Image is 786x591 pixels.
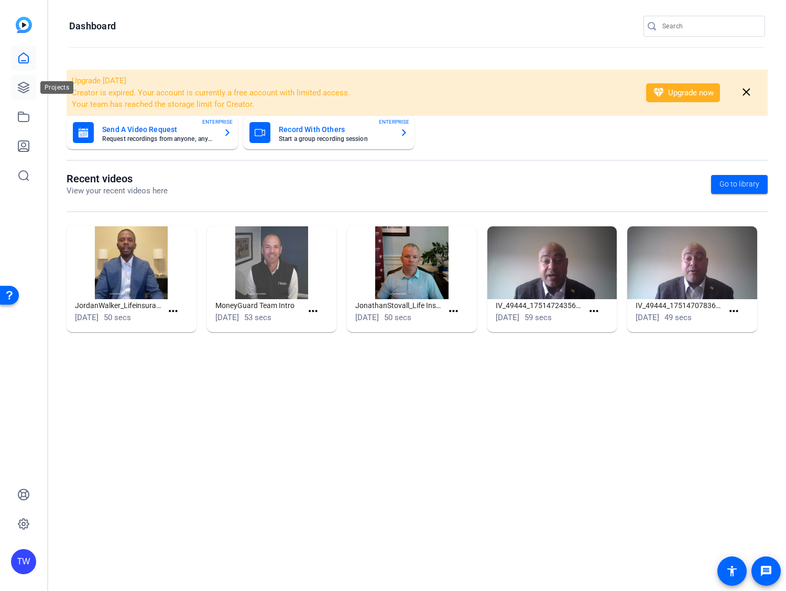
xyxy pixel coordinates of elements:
[726,565,738,577] mat-icon: accessibility
[307,305,320,318] mat-icon: more_horiz
[40,81,73,94] div: Projects
[664,313,692,322] span: 49 secs
[587,305,601,318] mat-icon: more_horiz
[11,549,36,574] div: TW
[740,86,753,99] mat-icon: close
[627,226,757,299] img: IV_49444_1751470783695_webcam
[496,299,583,312] h1: IV_49444_1751472435615_webcam
[215,299,303,312] h1: MoneyGuard Team Intro
[727,305,740,318] mat-icon: more_horiz
[69,20,116,32] h1: Dashboard
[16,17,32,33] img: blue-gradient.svg
[662,20,757,32] input: Search
[67,185,168,197] p: View your recent videos here
[215,313,239,322] span: [DATE]
[243,116,414,149] button: Record With OthersStart a group recording sessionENTERPRISE
[279,136,391,142] mat-card-subtitle: Start a group recording session
[355,299,443,312] h1: JonathanStovall_Life Insurance
[207,226,337,299] img: MoneyGuard Team Intro
[646,83,720,102] button: Upgrade now
[279,123,391,136] mat-card-title: Record With Others
[379,118,409,126] span: ENTERPRISE
[652,86,665,99] mat-icon: diamond
[72,98,632,111] li: Your team has reached the storage limit for Creator.
[244,313,271,322] span: 53 secs
[760,565,772,577] mat-icon: message
[636,313,659,322] span: [DATE]
[67,226,196,299] img: JordanWalker_Lifeinsurancedirect
[384,313,411,322] span: 50 secs
[102,136,215,142] mat-card-subtitle: Request recordings from anyone, anywhere
[487,226,617,299] img: IV_49444_1751472435615_webcam
[167,305,180,318] mat-icon: more_horiz
[67,172,168,185] h1: Recent videos
[104,313,131,322] span: 50 secs
[719,179,759,190] span: Go to library
[67,116,238,149] button: Send A Video RequestRequest recordings from anyone, anywhereENTERPRISE
[75,299,162,312] h1: JordanWalker_Lifeinsurancedirect
[72,87,632,99] li: Creator is expired. Your account is currently a free account with limited access.
[75,313,99,322] span: [DATE]
[72,76,126,85] span: Upgrade [DATE]
[525,313,552,322] span: 59 secs
[102,123,215,136] mat-card-title: Send A Video Request
[496,313,519,322] span: [DATE]
[447,305,460,318] mat-icon: more_horiz
[202,118,233,126] span: ENTERPRISE
[355,313,379,322] span: [DATE]
[636,299,723,312] h1: IV_49444_1751470783695_webcam
[347,226,477,299] img: JonathanStovall_Life Insurance
[711,175,768,194] a: Go to library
